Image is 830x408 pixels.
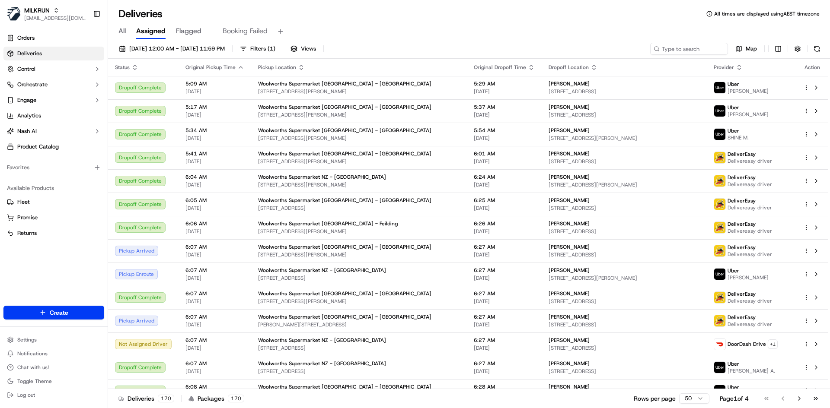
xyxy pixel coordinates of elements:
[185,80,244,87] span: 5:09 AM
[185,244,244,250] span: 6:07 AM
[474,174,535,180] span: 6:24 AM
[728,111,769,118] span: [PERSON_NAME]
[185,220,244,227] span: 6:06 AM
[714,175,725,187] img: delivereasy_logo.png
[118,394,174,403] div: Deliveries
[158,395,174,402] div: 170
[803,64,821,71] div: Action
[24,6,50,15] button: MILKRUN
[714,292,725,303] img: delivereasy_logo.png
[549,80,590,87] span: [PERSON_NAME]
[474,383,535,390] span: 6:28 AM
[731,43,761,55] button: Map
[728,367,775,374] span: [PERSON_NAME] A.
[17,336,37,343] span: Settings
[549,298,700,305] span: [STREET_ADDRESS]
[714,362,725,373] img: uber-new-logo.jpeg
[549,220,590,227] span: [PERSON_NAME]
[258,298,460,305] span: [STREET_ADDRESS][PERSON_NAME]
[118,26,126,36] span: All
[185,88,244,95] span: [DATE]
[728,197,756,204] span: DeliverEasy
[720,394,749,403] div: Page 1 of 4
[728,244,756,251] span: DeliverEasy
[17,112,41,120] span: Analytics
[728,221,756,228] span: DeliverEasy
[728,267,739,274] span: Uber
[24,15,86,22] span: [EMAIL_ADDRESS][DOMAIN_NAME]
[714,64,734,71] span: Provider
[728,314,756,321] span: DeliverEasy
[185,313,244,320] span: 6:07 AM
[549,337,590,344] span: [PERSON_NAME]
[474,64,526,71] span: Original Dropoff Time
[3,389,104,401] button: Log out
[714,105,725,117] img: uber-new-logo.jpeg
[258,345,460,351] span: [STREET_ADDRESS]
[714,315,725,326] img: delivereasy_logo.png
[3,62,104,76] button: Control
[474,220,535,227] span: 6:26 AM
[17,34,35,42] span: Orders
[258,360,386,367] span: Woolworths Supermarket NZ - [GEOGRAPHIC_DATA]
[50,308,68,317] span: Create
[549,64,589,71] span: Dropoff Location
[549,88,700,95] span: [STREET_ADDRESS]
[185,345,244,351] span: [DATE]
[7,7,21,21] img: MILKRUN
[185,205,244,212] span: [DATE]
[250,45,275,53] span: Filters
[258,197,431,204] span: Woolworths Supermarket [GEOGRAPHIC_DATA] - [GEOGRAPHIC_DATA]
[728,151,756,158] span: DeliverEasy
[474,135,535,142] span: [DATE]
[258,383,431,390] span: Woolworths Supermarket [GEOGRAPHIC_DATA] - [GEOGRAPHIC_DATA]
[185,337,244,344] span: 6:07 AM
[258,275,460,281] span: [STREET_ADDRESS]
[3,161,104,174] div: Favorites
[185,150,244,157] span: 5:41 AM
[549,290,590,297] span: [PERSON_NAME]
[228,395,244,402] div: 170
[17,364,49,371] span: Chat with us!
[474,228,535,235] span: [DATE]
[3,140,104,154] a: Product Catalog
[474,88,535,95] span: [DATE]
[728,104,739,111] span: Uber
[258,244,431,250] span: Woolworths Supermarket [GEOGRAPHIC_DATA] - [GEOGRAPHIC_DATA]
[474,360,535,367] span: 6:27 AM
[549,205,700,212] span: [STREET_ADDRESS]
[714,129,725,140] img: uber-new-logo.jpeg
[136,26,166,36] span: Assigned
[176,26,201,36] span: Flagged
[3,211,104,225] button: Promise
[258,104,431,111] span: Woolworths Supermarket [GEOGRAPHIC_DATA] - [GEOGRAPHIC_DATA]
[17,127,37,135] span: Nash AI
[549,275,700,281] span: [STREET_ADDRESS][PERSON_NAME]
[185,251,244,258] span: [DATE]
[634,394,676,403] p: Rows per page
[258,368,460,375] span: [STREET_ADDRESS]
[549,360,590,367] span: [PERSON_NAME]
[549,368,700,375] span: [STREET_ADDRESS]
[258,64,296,71] span: Pickup Location
[258,88,460,95] span: [STREET_ADDRESS][PERSON_NAME]
[728,251,772,258] span: Delivereasy driver
[185,228,244,235] span: [DATE]
[714,269,725,280] img: uber-new-logo.jpeg
[185,135,244,142] span: [DATE]
[728,204,772,211] span: Delivereasy driver
[3,334,104,346] button: Settings
[258,337,386,344] span: Woolworths Supermarket NZ - [GEOGRAPHIC_DATA]
[728,274,769,281] span: [PERSON_NAME]
[474,337,535,344] span: 6:27 AM
[474,345,535,351] span: [DATE]
[17,350,48,357] span: Notifications
[3,195,104,209] button: Fleet
[3,361,104,373] button: Chat with us!
[185,383,244,390] span: 6:08 AM
[17,378,52,385] span: Toggle Theme
[474,298,535,305] span: [DATE]
[188,394,244,403] div: Packages
[728,134,749,141] span: SHINE M.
